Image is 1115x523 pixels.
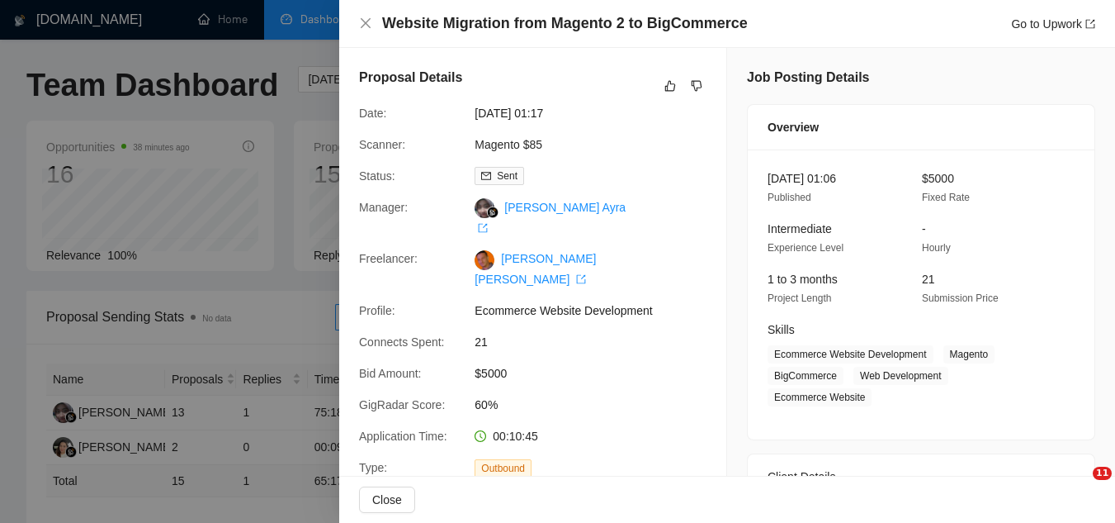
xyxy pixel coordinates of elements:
[475,396,722,414] span: 60%
[576,274,586,284] span: export
[481,171,491,181] span: mail
[768,345,933,364] span: Ecommerce Website Development
[382,13,748,34] h4: Website Migration from Magento 2 to BigCommerce
[359,487,415,513] button: Close
[487,207,498,218] img: gigradar-bm.png
[475,364,722,383] span: $5000
[359,107,386,120] span: Date:
[475,138,542,151] a: Magento $85
[493,430,538,443] span: 00:10:45
[691,79,702,93] span: dislike
[943,345,995,364] span: Magento
[768,388,872,407] span: Ecommerce Website
[475,333,722,351] span: 21
[768,367,843,385] span: BigCommerce
[768,118,819,136] span: Overview
[747,68,869,88] h5: Job Posting Details
[768,323,795,336] span: Skills
[1011,17,1095,31] a: Go to Upworkexport
[922,242,951,254] span: Hourly
[359,335,445,349] span: Connects Spent:
[768,192,811,203] span: Published
[359,398,445,411] span: GigRadar Score:
[359,169,395,183] span: Status:
[359,461,387,474] span: Type:
[922,292,999,304] span: Submission Price
[853,367,948,385] span: Web Development
[475,250,494,270] img: c1WWgwmaGevJdZ-l_Vf-CmXdbmQwVpuCq4Thkz8toRvCgf_hjs15DDqs-87B3E-w26
[922,172,954,185] span: $5000
[497,170,517,182] span: Sent
[359,201,408,214] span: Manager:
[1093,467,1112,480] span: 11
[359,304,395,317] span: Profile:
[922,222,926,235] span: -
[478,223,488,233] span: export
[372,491,402,509] span: Close
[922,273,935,286] span: 21
[359,430,447,443] span: Application Time:
[359,138,405,151] span: Scanner:
[475,201,626,234] a: [PERSON_NAME] Ayra export
[660,76,680,96] button: like
[359,68,462,88] h5: Proposal Details
[1085,19,1095,29] span: export
[768,222,832,235] span: Intermediate
[475,104,722,122] span: [DATE] 01:17
[768,242,843,254] span: Experience Level
[768,454,1075,499] div: Client Details
[359,252,418,265] span: Freelancer:
[768,273,838,286] span: 1 to 3 months
[359,17,372,30] span: close
[359,367,422,380] span: Bid Amount:
[359,17,372,31] button: Close
[475,252,596,285] a: [PERSON_NAME] [PERSON_NAME] export
[768,292,831,304] span: Project Length
[922,192,970,203] span: Fixed Rate
[664,79,676,93] span: like
[687,76,706,96] button: dislike
[475,302,722,320] span: Ecommerce Website Development
[475,430,486,442] span: clock-circle
[475,459,532,478] span: Outbound
[1059,467,1098,506] iframe: Intercom live chat
[768,172,836,185] span: [DATE] 01:06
